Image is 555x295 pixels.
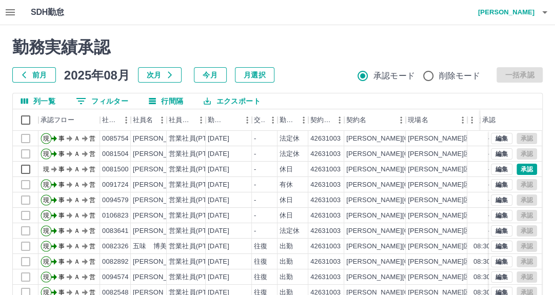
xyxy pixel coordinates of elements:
div: 営業社員(PT契約) [169,195,223,205]
button: メニュー [393,112,409,128]
text: 現 [43,243,49,250]
button: 編集 [491,256,512,267]
text: Ａ [74,212,80,219]
button: 行間隔 [141,93,191,109]
div: 0082892 [102,257,129,267]
div: [PERSON_NAME][GEOGRAPHIC_DATA] [346,211,473,221]
div: 契約コード [308,109,344,131]
div: 0094574 [102,272,129,282]
div: 営業社員(PT契約) [169,226,223,236]
div: [PERSON_NAME][GEOGRAPHIC_DATA] [346,180,473,190]
div: 交通費 [254,109,265,131]
div: [DATE] [208,272,229,282]
div: 08:30 [473,272,490,282]
div: 42631003 [310,272,341,282]
text: 事 [58,212,65,219]
div: [PERSON_NAME] [133,149,189,159]
div: - [488,149,490,159]
div: 交通費 [252,109,278,131]
text: Ａ [74,166,80,173]
button: ソート [225,113,240,127]
div: 42631003 [310,195,341,205]
text: 事 [58,273,65,281]
div: [PERSON_NAME]区立[GEOGRAPHIC_DATA] [408,134,548,144]
text: 事 [58,243,65,250]
div: 0091724 [102,180,129,190]
div: 出勤 [280,242,293,251]
div: 42631003 [310,134,341,144]
span: 削除モード [439,70,481,82]
div: 42631003 [310,165,341,174]
text: Ａ [74,243,80,250]
text: 事 [58,196,65,204]
div: 社員名 [133,109,153,131]
text: 現 [43,166,49,173]
text: Ａ [74,227,80,234]
text: 現 [43,212,49,219]
button: 編集 [491,225,512,237]
div: 営業社員(PT契約) [169,149,223,159]
div: [PERSON_NAME]区立[GEOGRAPHIC_DATA] [408,149,548,159]
div: 契約名 [346,109,366,131]
button: メニュー [265,112,281,128]
div: 42631003 [310,242,341,251]
div: - [488,211,490,221]
div: [DATE] [208,180,229,190]
text: 現 [43,227,49,234]
div: 始業 [480,109,491,131]
div: [PERSON_NAME]区立[GEOGRAPHIC_DATA] [408,180,548,190]
div: [PERSON_NAME][GEOGRAPHIC_DATA] [346,242,473,251]
button: エクスポート [195,93,268,109]
div: 休日 [280,211,293,221]
button: 編集 [491,148,512,160]
div: - [254,211,256,221]
text: Ａ [74,196,80,204]
div: 0081500 [102,165,129,174]
div: [PERSON_NAME] [133,195,189,205]
div: [PERSON_NAME] [133,180,189,190]
div: [PERSON_NAME]区立[GEOGRAPHIC_DATA] [408,195,548,205]
div: [PERSON_NAME][GEOGRAPHIC_DATA] [346,272,473,282]
text: 事 [58,135,65,142]
div: - [254,226,256,236]
div: 42631003 [310,180,341,190]
div: 社員区分 [167,109,206,131]
div: 契約名 [344,109,406,131]
div: 0106823 [102,211,129,221]
button: 編集 [491,241,512,252]
div: [PERSON_NAME]区立[GEOGRAPHIC_DATA] [408,226,548,236]
text: Ａ [74,181,80,188]
div: [PERSON_NAME][GEOGRAPHIC_DATA] [346,165,473,174]
div: 勤務日 [206,109,252,131]
button: 列選択 [13,93,64,109]
div: 08:30 [473,257,490,267]
div: [PERSON_NAME] [133,134,189,144]
div: [DATE] [208,195,229,205]
text: Ａ [74,150,80,158]
div: - [488,134,490,144]
button: 編集 [491,164,512,175]
div: 営業社員(PT契約) [169,257,223,267]
div: - [254,180,256,190]
text: 営 [89,212,95,219]
div: 営業社員(PT契約) [169,165,223,174]
div: 社員名 [131,109,167,131]
div: 法定休 [280,226,300,236]
text: Ａ [74,135,80,142]
text: 営 [89,273,95,281]
div: [PERSON_NAME][GEOGRAPHIC_DATA] [346,149,473,159]
div: [DATE] [208,211,229,221]
button: 編集 [491,271,512,283]
button: メニュー [455,112,470,128]
div: 勤務日 [208,109,225,131]
button: メニュー [193,112,209,128]
button: 編集 [491,194,512,206]
div: 42631003 [310,211,341,221]
div: [PERSON_NAME][GEOGRAPHIC_DATA] [346,226,473,236]
div: 42631003 [310,149,341,159]
text: 営 [89,243,95,250]
text: 現 [43,196,49,204]
button: 今月 [194,67,227,83]
div: 現場名 [408,109,428,131]
button: 編集 [491,210,512,221]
